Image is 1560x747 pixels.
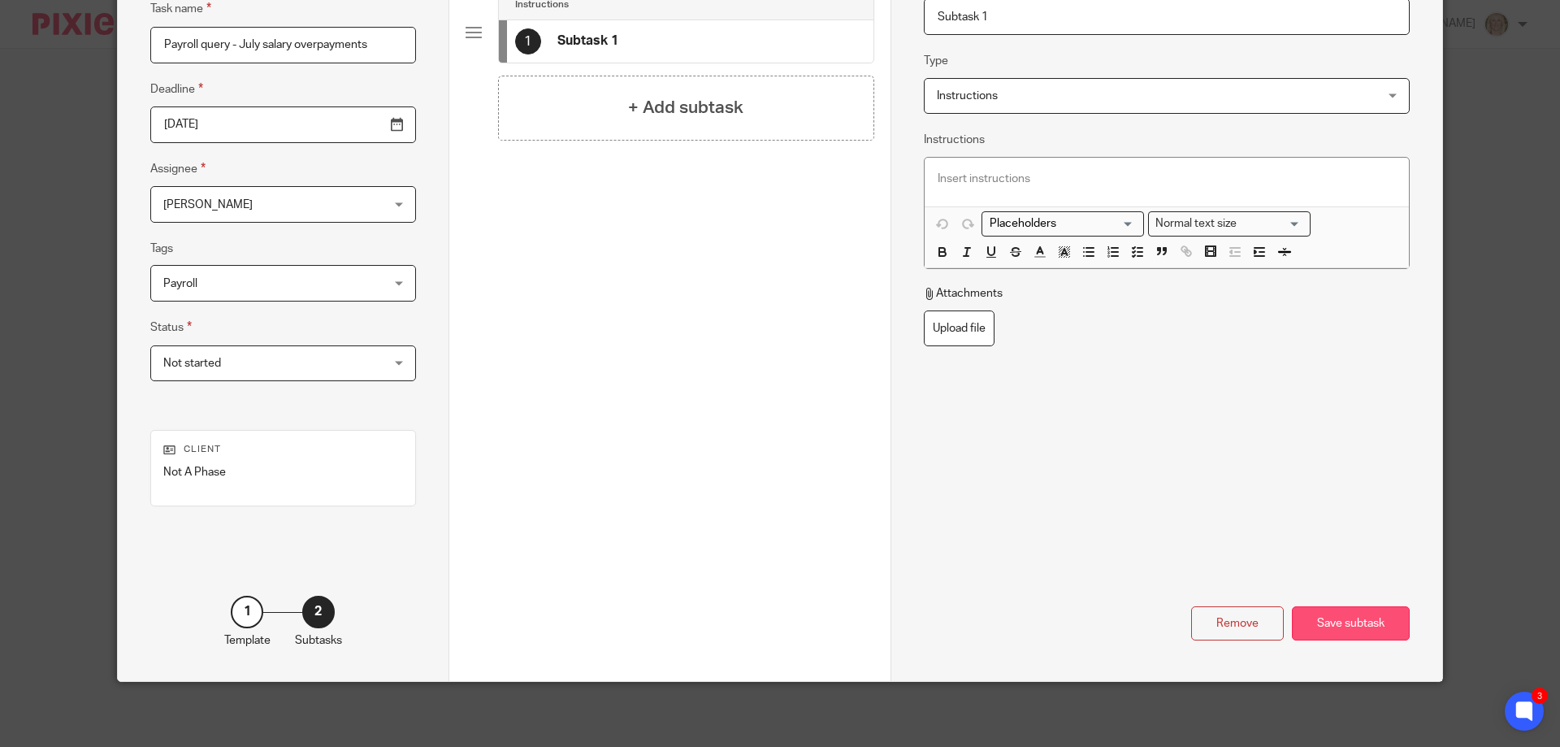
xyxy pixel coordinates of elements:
span: [PERSON_NAME] [163,199,253,211]
p: Subtasks [295,632,342,649]
h4: + Add subtask [628,95,743,120]
p: Attachments [924,285,1003,302]
span: Not started [163,358,221,369]
span: Payroll [163,278,197,289]
div: Placeholders [981,211,1144,237]
div: Search for option [981,211,1144,237]
div: 1 [231,596,263,628]
input: Task name [150,27,416,63]
label: Type [924,53,948,69]
label: Upload file [924,311,994,347]
label: Deadline [150,80,203,98]
div: Remove [1191,606,1284,641]
div: 2 [302,596,335,628]
span: Normal text size [1152,215,1241,232]
div: Text styles [1148,211,1311,237]
p: Not A Phase [163,464,403,480]
input: Pick a date [150,106,416,143]
div: 1 [515,28,541,54]
input: Search for option [1242,215,1301,232]
p: Client [163,443,403,456]
label: Assignee [150,159,206,178]
div: 3 [1532,688,1548,704]
p: Template [224,632,271,649]
div: Search for option [1148,211,1311,237]
input: Search for option [984,215,1134,232]
label: Instructions [924,132,985,148]
label: Status [150,318,192,337]
span: Instructions [937,90,998,102]
div: Save subtask [1292,606,1410,641]
h4: Subtask 1 [557,33,618,50]
label: Tags [150,241,173,257]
